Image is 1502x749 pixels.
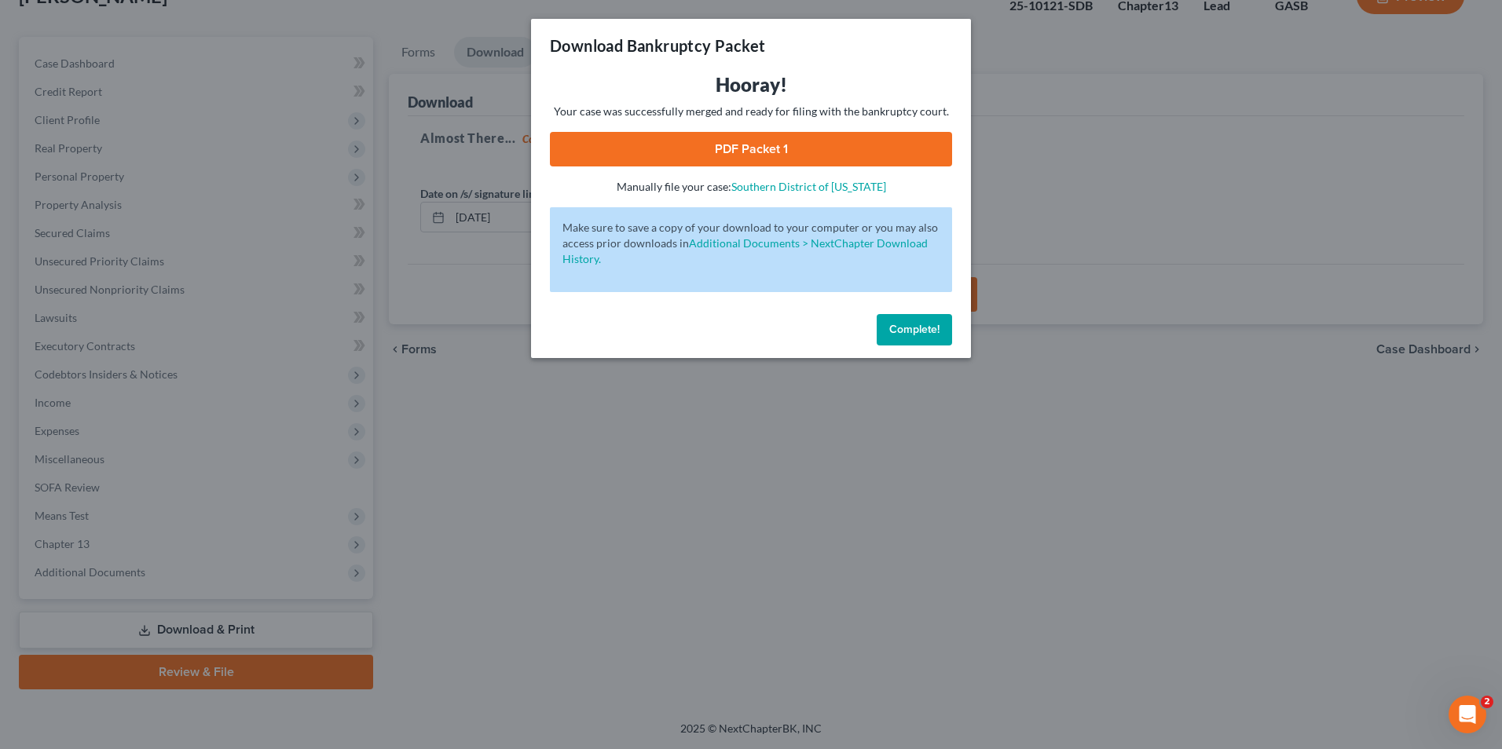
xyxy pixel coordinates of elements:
[877,314,952,345] button: Complete!
[889,323,940,336] span: Complete!
[550,179,952,195] p: Manually file your case:
[1481,696,1493,708] span: 2
[731,180,886,193] a: Southern District of [US_STATE]
[550,104,952,119] p: Your case was successfully merged and ready for filing with the bankruptcy court.
[550,35,765,57] h3: Download Bankruptcy Packet
[562,220,940,267] p: Make sure to save a copy of your download to your computer or you may also access prior downloads in
[550,72,952,97] h3: Hooray!
[562,236,928,265] a: Additional Documents > NextChapter Download History.
[1449,696,1486,733] iframe: Intercom live chat
[550,132,952,166] a: PDF Packet 1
